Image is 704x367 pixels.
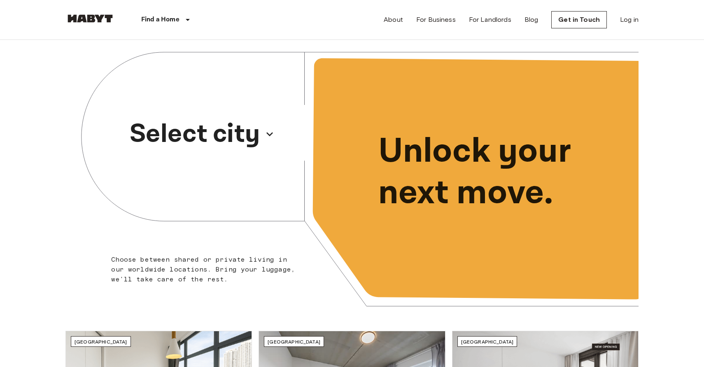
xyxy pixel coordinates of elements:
span: [GEOGRAPHIC_DATA] [268,339,320,345]
p: Find a Home [141,15,179,25]
a: Log in [620,15,639,25]
a: For Landlords [469,15,511,25]
a: Get in Touch [551,11,607,28]
a: Blog [525,15,538,25]
button: Select city [126,112,278,156]
span: [GEOGRAPHIC_DATA] [75,339,127,345]
a: About [384,15,403,25]
p: Select city [130,114,260,154]
p: Unlock your next move. [378,131,625,214]
p: Choose between shared or private living in our worldwide locations. Bring your luggage, we'll tak... [111,255,300,284]
a: For Business [416,15,456,25]
span: [GEOGRAPHIC_DATA] [461,339,514,345]
img: Habyt [65,14,115,23]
